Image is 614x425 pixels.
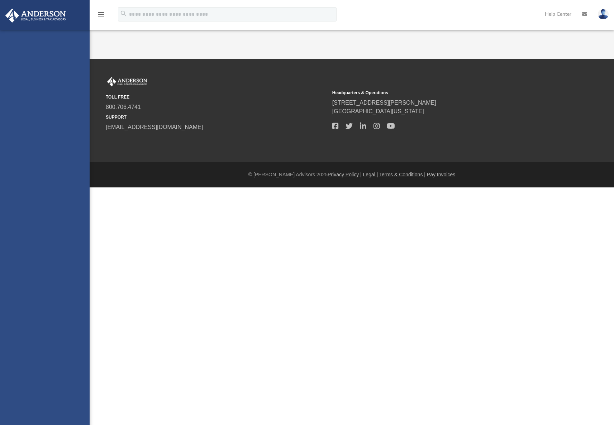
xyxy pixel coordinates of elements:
[106,104,141,110] a: 800.706.4741
[106,124,203,130] a: [EMAIL_ADDRESS][DOMAIN_NAME]
[598,9,609,19] img: User Pic
[97,14,105,19] a: menu
[332,108,424,114] a: [GEOGRAPHIC_DATA][US_STATE]
[427,172,455,177] a: Pay Invoices
[332,90,554,96] small: Headquarters & Operations
[332,100,436,106] a: [STREET_ADDRESS][PERSON_NAME]
[379,172,425,177] a: Terms & Conditions |
[106,114,327,120] small: SUPPORT
[106,94,327,100] small: TOLL FREE
[328,172,362,177] a: Privacy Policy |
[106,77,149,86] img: Anderson Advisors Platinum Portal
[120,10,128,18] i: search
[3,9,68,23] img: Anderson Advisors Platinum Portal
[90,171,614,178] div: © [PERSON_NAME] Advisors 2025
[97,10,105,19] i: menu
[363,172,378,177] a: Legal |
